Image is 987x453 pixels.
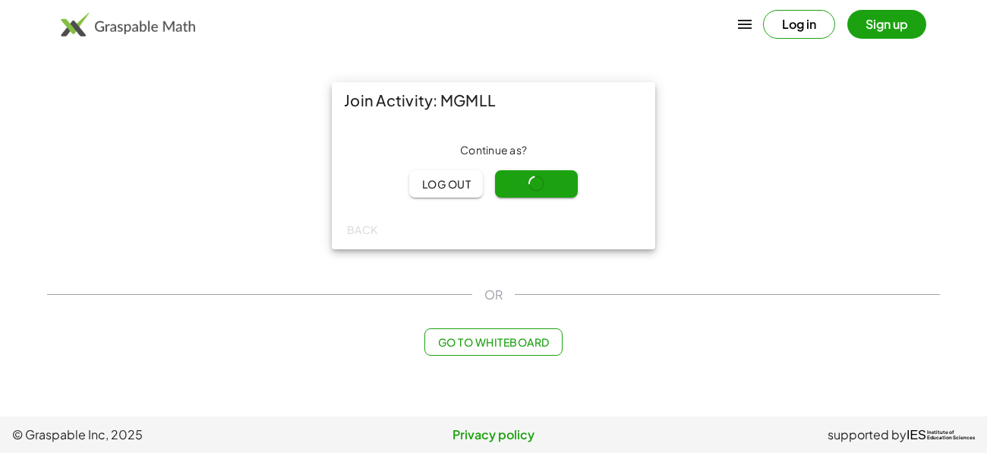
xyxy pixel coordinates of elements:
button: Log in [763,10,835,39]
button: Go to Whiteboard [424,328,562,356]
span: OR [484,286,503,304]
span: Log out [421,177,471,191]
span: © Graspable Inc, 2025 [12,426,333,444]
a: IESInstitute ofEducation Sciences [907,426,975,444]
button: Log out [409,170,483,198]
button: Sign up [847,10,926,39]
div: Join Activity: MGMLL [332,82,655,119]
a: Privacy policy [333,426,654,444]
span: IES [907,428,926,442]
span: supported by [828,426,907,444]
div: Continue as ? [344,143,643,158]
span: Go to Whiteboard [437,335,549,349]
span: Institute of Education Sciences [927,430,975,441]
